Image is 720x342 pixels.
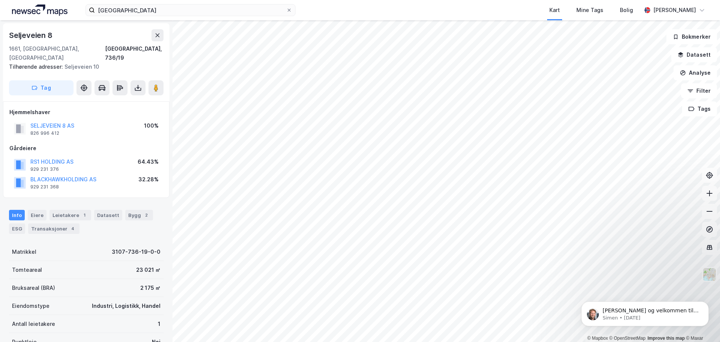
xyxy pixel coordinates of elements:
div: 64.43% [138,157,159,166]
button: Filter [681,83,717,98]
button: Analyse [673,65,717,80]
div: Eiendomstype [12,301,49,310]
div: ESG [9,223,25,234]
button: Tag [9,80,73,95]
div: Datasett [94,210,122,220]
img: logo.a4113a55bc3d86da70a041830d287a7e.svg [12,5,67,16]
div: [GEOGRAPHIC_DATA], 736/19 [105,44,163,62]
div: Bruksareal (BRA) [12,283,55,292]
iframe: Intercom notifications message [570,286,720,338]
div: Gårdeiere [9,144,163,153]
div: Industri, Logistikk, Handel [92,301,160,310]
div: 32.28% [138,175,159,184]
div: Seljeveien 10 [9,62,157,71]
div: 929 231 368 [30,184,59,190]
div: Kart [549,6,560,15]
a: Improve this map [648,336,685,341]
button: Datasett [671,47,717,62]
div: Antall leietakere [12,319,55,328]
div: Bygg [125,210,153,220]
img: Z [702,267,717,282]
div: Hjemmelshaver [9,108,163,117]
div: 929 231 376 [30,166,59,172]
div: 2 [142,211,150,219]
a: Mapbox [587,336,608,341]
a: OpenStreetMap [609,336,646,341]
div: Mine Tags [576,6,603,15]
div: 1 [158,319,160,328]
div: 100% [144,121,159,130]
div: Matrikkel [12,247,36,256]
div: 3107-736-19-0-0 [112,247,160,256]
button: Tags [682,101,717,116]
div: 2 175 ㎡ [140,283,160,292]
div: [PERSON_NAME] [653,6,696,15]
span: Tilhørende adresser: [9,63,64,70]
button: Bokmerker [666,29,717,44]
div: 1661, [GEOGRAPHIC_DATA], [GEOGRAPHIC_DATA] [9,44,105,62]
div: 4 [69,225,76,232]
div: 23 021 ㎡ [136,265,160,274]
div: 1 [81,211,88,219]
div: Transaksjoner [28,223,79,234]
div: Leietakere [49,210,91,220]
div: Bolig [620,6,633,15]
div: 826 996 412 [30,130,59,136]
div: Eiere [28,210,46,220]
div: Seljeveien 8 [9,29,54,41]
div: Tomteareal [12,265,42,274]
div: Info [9,210,25,220]
input: Søk på adresse, matrikkel, gårdeiere, leietakere eller personer [95,5,286,16]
